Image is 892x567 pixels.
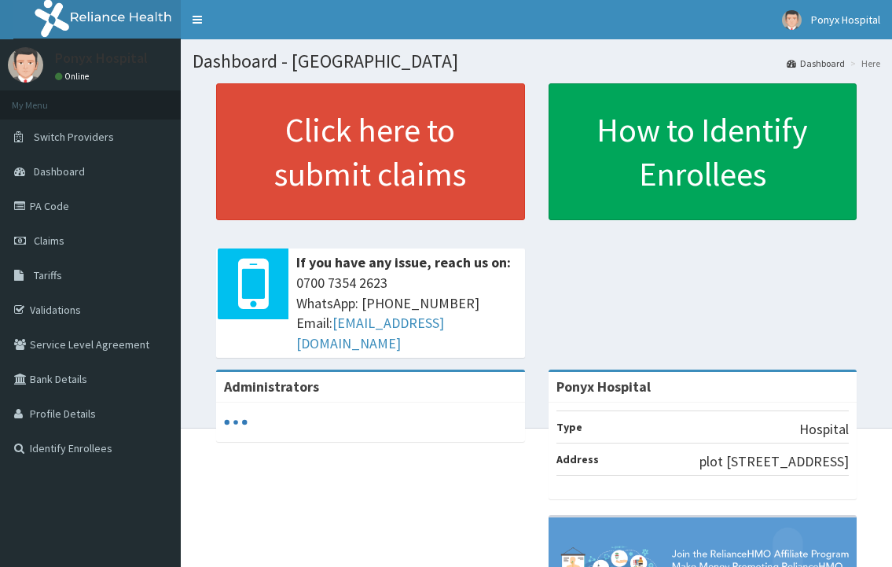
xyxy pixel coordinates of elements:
[34,130,114,144] span: Switch Providers
[296,253,511,271] b: If you have any issue, reach us on:
[549,83,857,220] a: How to Identify Enrollees
[224,411,248,434] svg: audio-loading
[55,71,93,82] a: Online
[193,51,880,72] h1: Dashboard - [GEOGRAPHIC_DATA]
[224,377,319,396] b: Administrators
[8,47,43,83] img: User Image
[296,273,517,354] span: 0700 7354 2623 WhatsApp: [PHONE_NUMBER] Email:
[34,164,85,179] span: Dashboard
[556,420,582,434] b: Type
[556,377,651,396] strong: Ponyx Hospital
[787,57,845,70] a: Dashboard
[216,83,525,220] a: Click here to submit claims
[799,419,849,440] p: Hospital
[699,451,849,472] p: plot [STREET_ADDRESS]
[55,51,148,65] p: Ponyx Hospital
[811,13,880,27] span: Ponyx Hospital
[846,57,880,70] li: Here
[296,314,444,352] a: [EMAIL_ADDRESS][DOMAIN_NAME]
[34,268,62,282] span: Tariffs
[556,452,599,466] b: Address
[782,10,802,30] img: User Image
[34,234,64,248] span: Claims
